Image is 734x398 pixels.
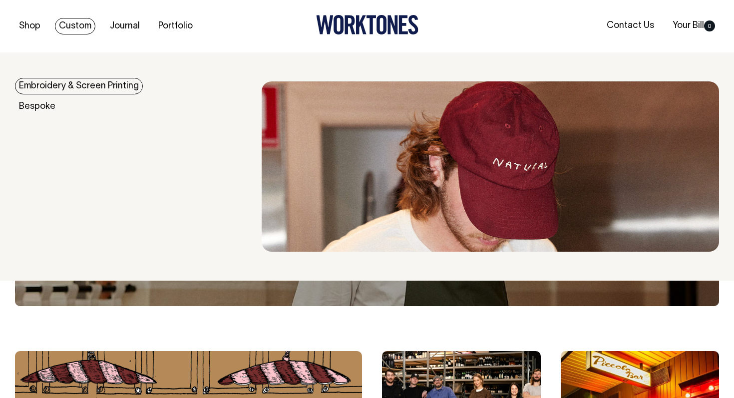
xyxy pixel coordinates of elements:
a: Portfolio [154,18,197,34]
a: Embroidery & Screen Printing [15,78,143,94]
a: Bespoke [15,98,59,115]
img: embroidery & Screen Printing [262,81,720,252]
a: Journal [106,18,144,34]
span: 0 [704,20,715,31]
a: Contact Us [603,17,658,34]
a: Custom [55,18,95,34]
a: Your Bill0 [669,17,719,34]
a: Shop [15,18,44,34]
